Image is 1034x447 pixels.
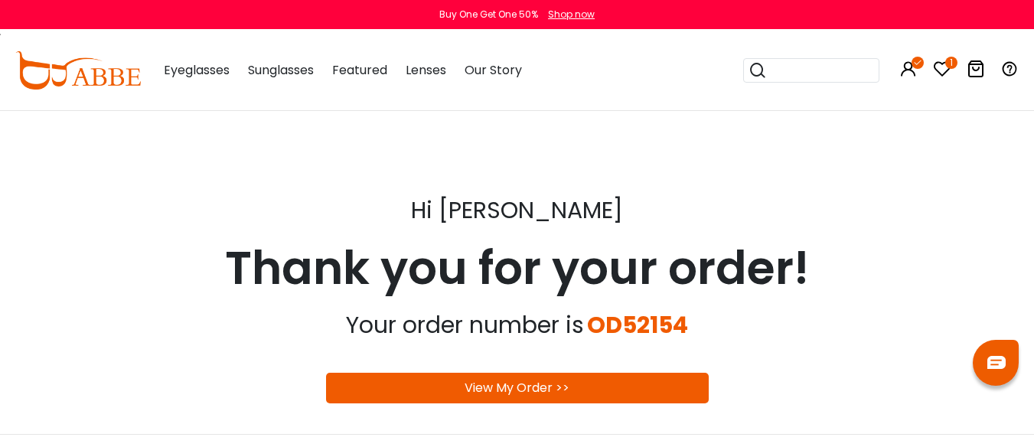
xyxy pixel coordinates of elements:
[439,8,538,21] div: Buy One Get One 50%
[987,356,1006,369] img: chat
[465,61,522,79] span: Our Story
[587,302,688,348] div: OD52154
[164,61,230,79] span: Eyeglasses
[540,8,595,21] a: Shop now
[945,57,957,69] i: 1
[406,61,446,79] span: Lenses
[465,379,569,396] a: View My Order >>
[933,63,951,80] a: 1
[15,51,141,90] img: abbeglasses.com
[248,61,314,79] span: Sunglasses
[548,8,595,21] div: Shop now
[346,302,587,348] div: Your order number is
[332,61,387,79] span: Featured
